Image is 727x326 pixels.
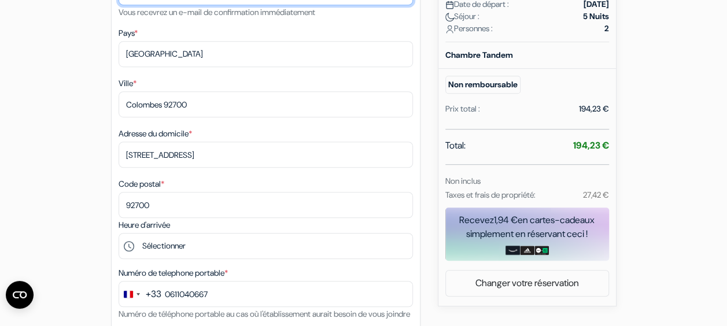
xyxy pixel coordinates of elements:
[534,246,549,255] img: uber-uber-eats-card.png
[445,103,480,115] div: Prix total :
[119,7,315,17] small: Vous recevrez un e-mail de confirmation immédiatement
[119,267,228,279] label: Numéro de telephone portable
[604,23,609,35] strong: 2
[445,13,454,21] img: moon.svg
[6,281,34,309] button: Ouvrir le widget CMP
[119,281,161,306] button: Change country, selected France (+33)
[445,1,454,9] img: calendar.svg
[573,139,609,151] strong: 194,23 €
[446,272,608,294] a: Changer votre réservation
[445,176,481,186] small: Non inclus
[520,246,534,255] img: adidas-card.png
[119,178,164,190] label: Code postal
[494,214,518,226] span: 1,94 €
[445,139,466,153] span: Total:
[445,213,609,241] div: Recevez en cartes-cadeaux simplement en réservant ceci !
[582,190,608,200] small: 27,42 €
[119,309,410,319] small: Numéro de téléphone portable au cas où l'établissement aurait besoin de vous joindre
[583,10,609,23] strong: 5 Nuits
[505,246,520,255] img: amazon-card-no-text.png
[579,103,609,115] div: 194,23 €
[119,128,192,140] label: Adresse du domicile
[445,25,454,34] img: user_icon.svg
[119,77,136,90] label: Ville
[445,23,493,35] span: Personnes :
[445,50,513,60] b: Chambre Tandem
[445,76,521,94] small: Non remboursable
[445,10,479,23] span: Séjour :
[119,27,138,39] label: Pays
[119,219,170,231] label: Heure d'arrivée
[445,190,536,200] small: Taxes et frais de propriété:
[146,287,161,301] div: +33
[119,281,413,307] input: 6 12 34 56 78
